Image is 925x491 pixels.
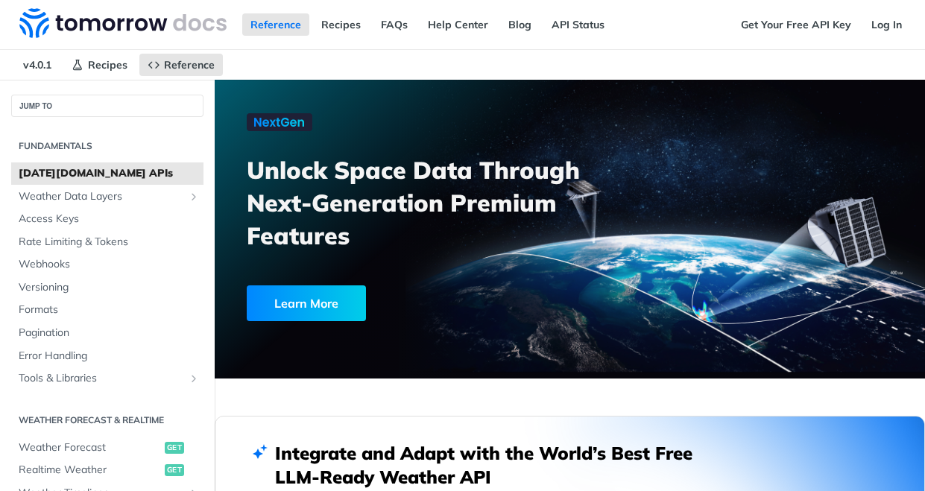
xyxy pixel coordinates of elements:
[164,58,215,72] span: Reference
[11,253,203,276] a: Webhooks
[11,437,203,459] a: Weather Forecastget
[19,212,200,227] span: Access Keys
[165,464,184,476] span: get
[11,208,203,230] a: Access Keys
[242,13,309,36] a: Reference
[733,13,859,36] a: Get Your Free API Key
[165,442,184,454] span: get
[19,349,200,364] span: Error Handling
[11,322,203,344] a: Pagination
[11,459,203,481] a: Realtime Weatherget
[11,367,203,390] a: Tools & LibrariesShow subpages for Tools & Libraries
[11,95,203,117] button: JUMP TO
[19,166,200,181] span: [DATE][DOMAIN_NAME] APIs
[19,326,200,340] span: Pagination
[19,371,184,386] span: Tools & Libraries
[88,58,127,72] span: Recipes
[188,373,200,384] button: Show subpages for Tools & Libraries
[19,235,200,250] span: Rate Limiting & Tokens
[139,54,223,76] a: Reference
[63,54,136,76] a: Recipes
[188,191,200,203] button: Show subpages for Weather Data Layers
[247,113,312,131] img: NextGen
[19,463,161,478] span: Realtime Weather
[543,13,613,36] a: API Status
[11,414,203,427] h2: Weather Forecast & realtime
[11,139,203,153] h2: Fundamentals
[19,257,200,272] span: Webhooks
[275,441,715,489] h2: Integrate and Adapt with the World’s Best Free LLM-Ready Weather API
[19,440,161,455] span: Weather Forecast
[11,345,203,367] a: Error Handling
[863,13,910,36] a: Log In
[11,162,203,185] a: [DATE][DOMAIN_NAME] APIs
[500,13,540,36] a: Blog
[19,189,184,204] span: Weather Data Layers
[11,186,203,208] a: Weather Data LayersShow subpages for Weather Data Layers
[247,285,518,321] a: Learn More
[313,13,369,36] a: Recipes
[373,13,416,36] a: FAQs
[11,231,203,253] a: Rate Limiting & Tokens
[11,299,203,321] a: Formats
[19,8,227,38] img: Tomorrow.io Weather API Docs
[420,13,496,36] a: Help Center
[11,276,203,299] a: Versioning
[247,153,586,252] h3: Unlock Space Data Through Next-Generation Premium Features
[15,54,60,76] span: v4.0.1
[247,285,366,321] div: Learn More
[19,302,200,317] span: Formats
[19,280,200,295] span: Versioning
